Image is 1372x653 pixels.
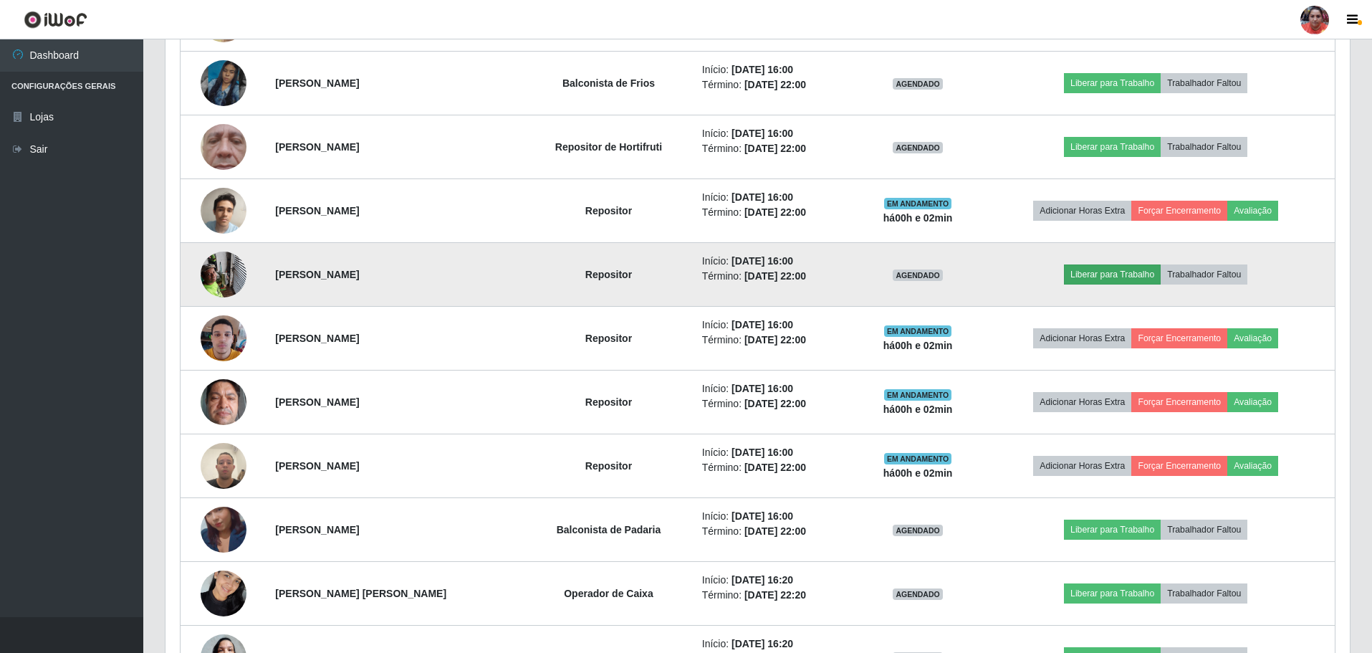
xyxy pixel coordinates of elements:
[275,460,359,472] strong: [PERSON_NAME]
[702,509,850,524] li: Início:
[1064,520,1161,540] button: Liberar para Trabalho
[702,77,850,92] li: Término:
[731,638,793,649] time: [DATE] 16:20
[702,205,850,220] li: Término:
[731,447,793,458] time: [DATE] 16:00
[201,489,246,571] img: 1739020193374.jpeg
[744,462,806,473] time: [DATE] 22:00
[275,396,359,408] strong: [PERSON_NAME]
[1033,201,1131,221] button: Adicionar Horas Extra
[731,383,793,394] time: [DATE] 16:00
[585,396,632,408] strong: Repositor
[1227,456,1278,476] button: Avaliação
[1131,456,1227,476] button: Forçar Encerramento
[731,128,793,139] time: [DATE] 16:00
[731,510,793,522] time: [DATE] 16:00
[744,589,806,601] time: [DATE] 22:20
[702,573,850,588] li: Início:
[1033,456,1131,476] button: Adicionar Horas Extra
[702,333,850,348] li: Término:
[884,453,952,464] span: EM ANDAMENTO
[1033,328,1131,348] button: Adicionar Horas Extra
[731,191,793,203] time: [DATE] 16:00
[744,334,806,345] time: [DATE] 22:00
[883,404,953,415] strong: há 00 h e 02 min
[893,78,943,90] span: AGENDADO
[1131,392,1227,412] button: Forçar Encerramento
[1033,392,1131,412] button: Adicionar Horas Extra
[564,588,653,599] strong: Operador de Caixa
[201,563,246,624] img: 1736860936757.jpeg
[1227,392,1278,412] button: Avaliação
[744,525,806,537] time: [DATE] 22:00
[744,270,806,282] time: [DATE] 22:00
[702,269,850,284] li: Término:
[744,398,806,409] time: [DATE] 22:00
[555,141,662,153] strong: Repositor de Hortifruti
[557,524,661,535] strong: Balconista de Padaria
[201,308,246,368] img: 1748127635835.jpeg
[1161,73,1247,93] button: Trabalhador Faltou
[702,141,850,156] li: Término:
[702,460,850,475] li: Término:
[275,141,359,153] strong: [PERSON_NAME]
[275,77,359,89] strong: [PERSON_NAME]
[731,574,793,586] time: [DATE] 16:20
[731,255,793,267] time: [DATE] 16:00
[702,396,850,411] li: Término:
[1161,137,1247,157] button: Trabalhador Faltou
[201,371,246,432] img: 1750099129480.jpeg
[702,445,850,460] li: Início:
[275,524,359,535] strong: [PERSON_NAME]
[1064,73,1161,93] button: Liberar para Trabalho
[201,96,246,198] img: 1747494723003.jpeg
[275,205,359,216] strong: [PERSON_NAME]
[585,269,632,280] strong: Repositor
[702,190,850,205] li: Início:
[585,333,632,344] strong: Repositor
[702,637,850,652] li: Início:
[893,142,943,153] span: AGENDADO
[702,62,850,77] li: Início:
[1064,264,1161,285] button: Liberar para Trabalho
[702,318,850,333] li: Início:
[1131,328,1227,348] button: Forçar Encerramento
[702,381,850,396] li: Início:
[702,524,850,539] li: Término:
[201,435,246,496] img: 1753963052474.jpeg
[731,64,793,75] time: [DATE] 16:00
[585,460,632,472] strong: Repositor
[585,205,632,216] strong: Repositor
[275,588,446,599] strong: [PERSON_NAME] [PERSON_NAME]
[275,333,359,344] strong: [PERSON_NAME]
[893,270,943,281] span: AGENDADO
[201,42,246,124] img: 1748993831406.jpeg
[702,588,850,603] li: Término:
[702,126,850,141] li: Início:
[275,269,359,280] strong: [PERSON_NAME]
[744,206,806,218] time: [DATE] 22:00
[884,389,952,401] span: EM ANDAMENTO
[201,181,246,242] img: 1746822595622.jpeg
[201,244,246,305] img: 1748279738294.jpeg
[1227,201,1278,221] button: Avaliação
[884,325,952,337] span: EM ANDAMENTO
[731,319,793,330] time: [DATE] 16:00
[744,79,806,90] time: [DATE] 22:00
[893,588,943,600] span: AGENDADO
[883,340,953,351] strong: há 00 h e 02 min
[1227,328,1278,348] button: Avaliação
[24,11,87,29] img: CoreUI Logo
[883,212,953,224] strong: há 00 h e 02 min
[1064,137,1161,157] button: Liberar para Trabalho
[744,143,806,154] time: [DATE] 22:00
[1131,201,1227,221] button: Forçar Encerramento
[702,254,850,269] li: Início:
[562,77,655,89] strong: Balconista de Frios
[1064,583,1161,604] button: Liberar para Trabalho
[1161,520,1247,540] button: Trabalhador Faltou
[884,198,952,209] span: EM ANDAMENTO
[883,467,953,479] strong: há 00 h e 02 min
[1161,583,1247,604] button: Trabalhador Faltou
[1161,264,1247,285] button: Trabalhador Faltou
